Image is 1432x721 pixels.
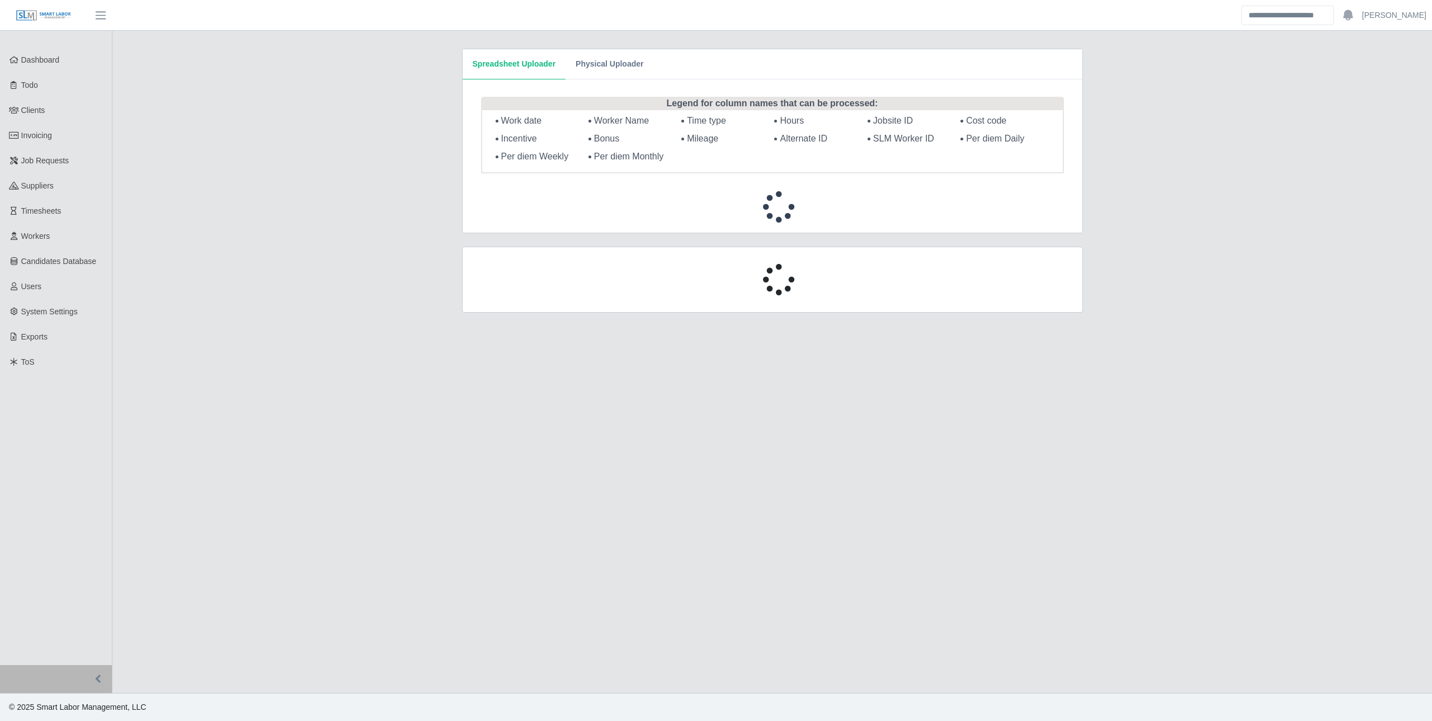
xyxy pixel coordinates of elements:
span: Mileage [687,134,718,143]
span: Bonus [594,134,619,143]
span: Jobsite ID [873,116,913,125]
span: © 2025 Smart Labor Management, LLC [9,703,146,711]
img: SLM Logo [16,10,72,22]
span: System Settings [21,307,78,316]
span: Candidates Database [21,257,97,266]
span: Suppliers [21,181,54,190]
span: Exports [21,332,48,341]
span: Per diem Weekly [501,152,569,161]
span: Cost code [966,116,1006,125]
button: Physical Uploader [566,49,653,79]
input: Search [1241,6,1334,25]
span: Invoicing [21,131,52,140]
a: [PERSON_NAME] [1362,10,1426,21]
span: Alternate ID [780,134,827,143]
span: Per diem Daily [966,134,1024,143]
span: Timesheets [21,206,62,215]
span: Todo [21,81,38,89]
button: Spreadsheet Uploader [463,49,566,79]
span: Job Requests [21,156,69,165]
span: Users [21,282,42,291]
span: Dashboard [21,55,60,64]
span: Per diem Monthly [594,152,664,161]
span: Time type [687,116,726,125]
span: ToS [21,357,35,366]
span: Workers [21,232,50,241]
span: Incentive [501,134,537,143]
span: Clients [21,106,45,115]
span: Worker Name [594,116,649,125]
span: Hours [780,116,804,125]
span: Work date [501,116,542,125]
legend: Legend for column names that can be processed: [482,97,1063,110]
span: SLM Worker ID [873,134,934,143]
